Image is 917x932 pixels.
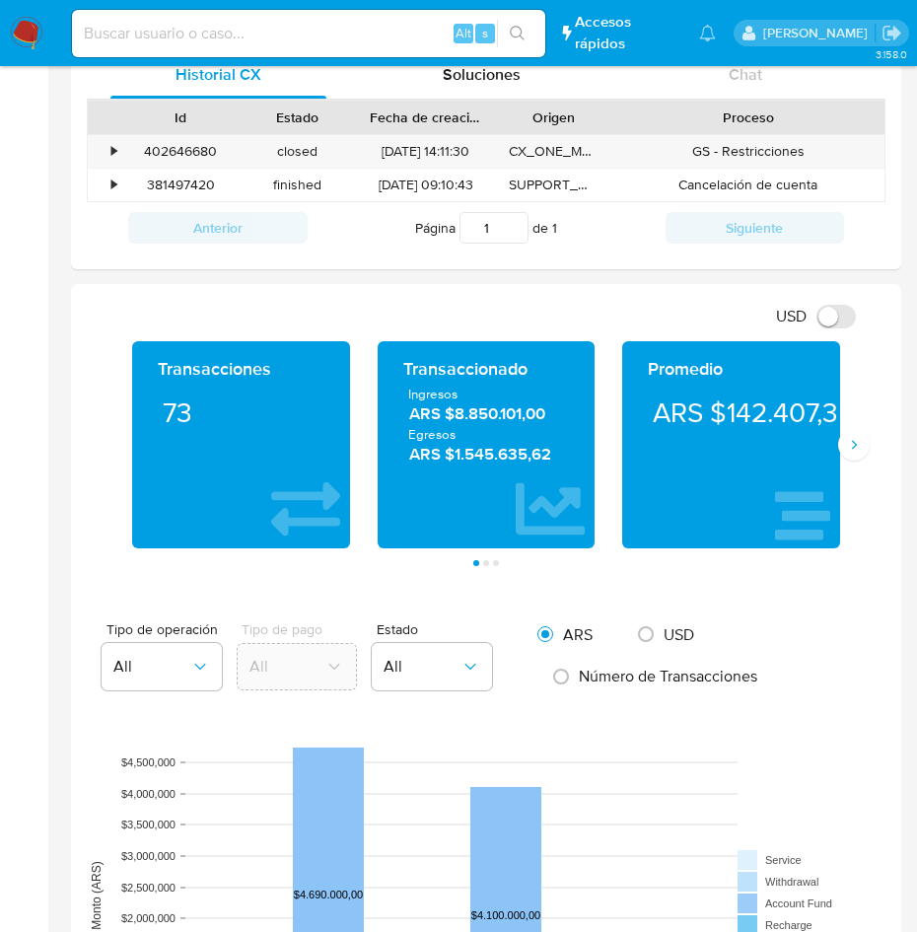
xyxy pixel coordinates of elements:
[240,169,357,201] div: finished
[111,142,116,161] div: •
[482,24,488,42] span: s
[176,63,261,86] span: Historial CX
[128,212,308,244] button: Anterior
[122,169,240,201] div: 381497420
[876,46,907,62] span: 3.158.0
[612,135,884,168] div: GS - Restricciones
[612,169,884,201] div: Cancelación de cuenta
[72,21,545,46] input: Buscar usuario o caso...
[575,12,679,53] span: Accesos rápidos
[497,20,537,47] button: search-icon
[699,25,716,41] a: Notificaciones
[626,108,871,127] div: Proceso
[240,135,357,168] div: closed
[356,169,495,201] div: [DATE] 09:10:43
[666,212,845,244] button: Siguiente
[253,108,343,127] div: Estado
[882,23,902,43] a: Salir
[495,135,612,168] div: CX_ONE_MANUAL
[456,24,471,42] span: Alt
[111,176,116,194] div: •
[443,63,521,86] span: Soluciones
[763,24,875,42] p: eliana.eguerrero@mercadolibre.com
[415,212,557,244] span: Página de
[552,218,557,238] span: 1
[509,108,599,127] div: Origen
[356,135,495,168] div: [DATE] 14:11:30
[729,63,762,86] span: Chat
[122,135,240,168] div: 402646680
[495,169,612,201] div: SUPPORT_WIDGET_ML_MOBILE
[136,108,226,127] div: Id
[370,108,481,127] div: Fecha de creación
